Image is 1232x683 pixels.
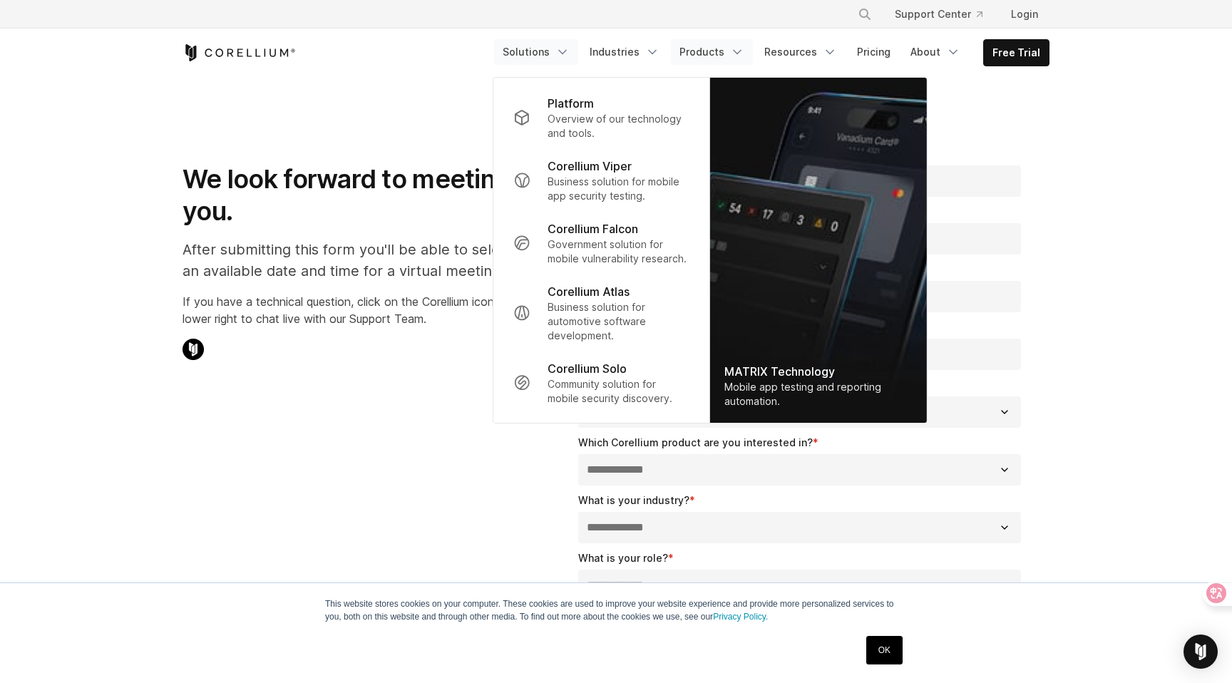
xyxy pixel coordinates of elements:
[502,351,701,414] a: Corellium Solo Community solution for mobile security discovery.
[724,380,913,409] div: Mobile app testing and reporting automation.
[671,39,753,65] a: Products
[548,220,638,237] p: Corellium Falcon
[852,1,878,27] button: Search
[578,494,689,506] span: What is your industry?
[183,239,527,282] p: After submitting this form you'll be able to select an available date and time for a virtual meet...
[710,78,927,423] a: MATRIX Technology Mobile app testing and reporting automation.
[724,363,913,380] div: MATRIX Technology
[710,78,927,423] img: Matrix_WebNav_1x
[578,552,668,564] span: What is your role?
[841,1,1049,27] div: Navigation Menu
[848,39,899,65] a: Pricing
[548,112,689,140] p: Overview of our technology and tools.
[1000,1,1049,27] a: Login
[494,39,578,65] a: Solutions
[548,175,689,203] p: Business solution for mobile app security testing.
[548,377,689,406] p: Community solution for mobile security discovery.
[548,360,627,377] p: Corellium Solo
[183,44,296,61] a: Corellium Home
[548,158,632,175] p: Corellium Viper
[1184,635,1218,669] div: Open Intercom Messenger
[325,597,907,623] p: This website stores cookies on your computer. These cookies are used to improve your website expe...
[494,39,1049,66] div: Navigation Menu
[502,86,701,149] a: Platform Overview of our technology and tools.
[183,339,204,360] img: Corellium Chat Icon
[502,212,701,274] a: Corellium Falcon Government solution for mobile vulnerability research.
[548,237,689,266] p: Government solution for mobile vulnerability research.
[902,39,969,65] a: About
[756,39,846,65] a: Resources
[713,612,768,622] a: Privacy Policy.
[578,436,813,448] span: Which Corellium product are you interested in?
[548,300,689,343] p: Business solution for automotive software development.
[548,95,594,112] p: Platform
[183,293,527,327] p: If you have a technical question, click on the Corellium icon in the lower right to chat live wit...
[502,274,701,351] a: Corellium Atlas Business solution for automotive software development.
[502,149,701,212] a: Corellium Viper Business solution for mobile app security testing.
[183,163,527,227] h1: We look forward to meeting you.
[548,283,630,300] p: Corellium Atlas
[984,40,1049,66] a: Free Trial
[866,636,903,664] a: OK
[581,39,668,65] a: Industries
[883,1,994,27] a: Support Center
